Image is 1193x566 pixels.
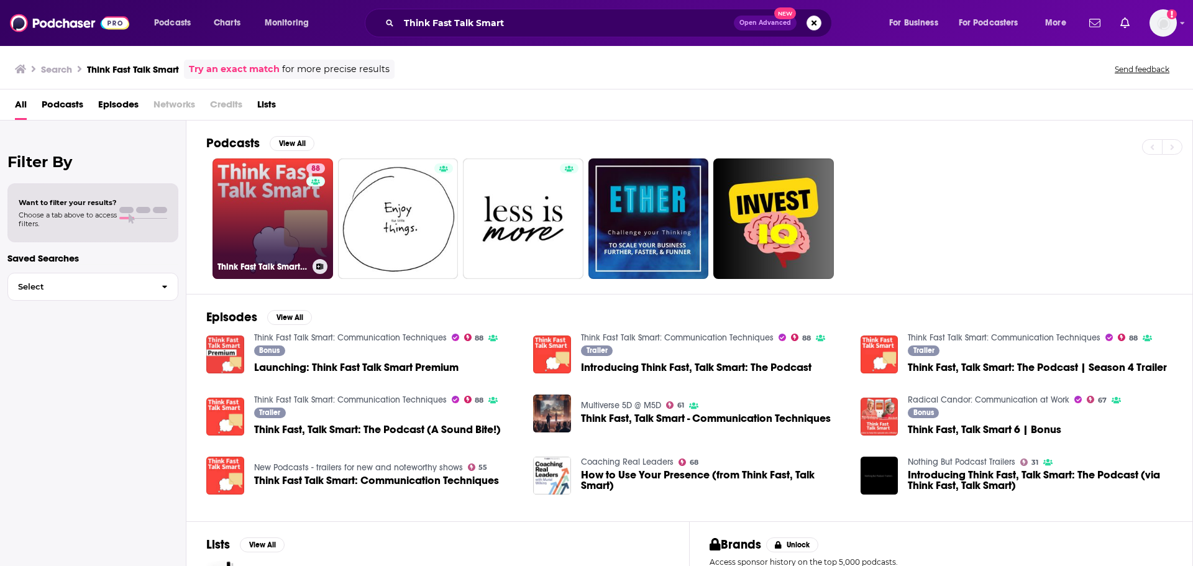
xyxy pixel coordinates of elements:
[581,457,674,467] a: Coaching Real Leaders
[581,332,774,343] a: Think Fast Talk Smart: Communication Techniques
[210,94,242,120] span: Credits
[1150,9,1177,37] span: Logged in as SimonElement
[951,13,1036,33] button: open menu
[19,211,117,228] span: Choose a tab above to access filters.
[1129,335,1138,341] span: 88
[15,94,27,120] a: All
[677,403,684,408] span: 61
[908,395,1069,405] a: Radical Candor: Communication at Work
[861,457,898,495] img: Introducing Think Fast, Talk Smart: The Podcast (via Think Fast, Talk Smart)
[259,347,280,354] span: Bonus
[908,424,1061,435] a: Think Fast, Talk Smart 6 | Bonus
[774,7,797,19] span: New
[475,335,483,341] span: 88
[206,135,314,151] a: PodcastsView All
[206,335,244,373] img: Launching: Think Fast Talk Smart Premium
[1084,12,1105,34] a: Show notifications dropdown
[7,252,178,264] p: Saved Searches
[206,13,248,33] a: Charts
[1115,12,1135,34] a: Show notifications dropdown
[913,409,934,416] span: Bonus
[908,457,1015,467] a: Nothing But Podcast Trailers
[254,462,463,473] a: New Podcasts - trailers for new and noteworthy shows
[7,153,178,171] h2: Filter By
[478,465,487,470] span: 55
[265,14,309,32] span: Monitoring
[214,14,240,32] span: Charts
[587,347,608,354] span: Trailer
[908,362,1167,373] a: Think Fast, Talk Smart: The Podcast | Season 4 Trailer
[10,11,129,35] img: Podchaser - Follow, Share and Rate Podcasts
[377,9,844,37] div: Search podcasts, credits, & more...
[1111,64,1173,75] button: Send feedback
[666,401,684,409] a: 61
[254,475,499,486] a: Think Fast Talk Smart: Communication Techniques
[464,396,484,403] a: 88
[217,262,308,272] h3: Think Fast Talk Smart: Communication Techniques
[206,537,230,552] h2: Lists
[908,470,1172,491] span: Introducing Think Fast, Talk Smart: The Podcast (via Think Fast, Talk Smart)
[581,362,811,373] a: Introducing Think Fast, Talk Smart: The Podcast
[254,362,459,373] a: Launching: Think Fast Talk Smart Premium
[1036,13,1082,33] button: open menu
[581,400,661,411] a: Multiverse 5D @ M5D
[206,135,260,151] h2: Podcasts
[154,14,191,32] span: Podcasts
[581,413,831,424] a: Think Fast, Talk Smart - Communication Techniques
[19,198,117,207] span: Want to filter your results?
[270,136,314,151] button: View All
[468,463,488,471] a: 55
[908,332,1100,343] a: Think Fast Talk Smart: Communication Techniques
[213,158,333,279] a: 88Think Fast Talk Smart: Communication Techniques
[206,309,257,325] h2: Episodes
[399,13,734,33] input: Search podcasts, credits, & more...
[256,13,325,33] button: open menu
[734,16,797,30] button: Open AdvancedNew
[959,14,1018,32] span: For Podcasters
[861,398,898,436] img: Think Fast, Talk Smart 6 | Bonus
[98,94,139,120] a: Episodes
[206,398,244,436] img: Think Fast, Talk Smart: The Podcast (A Sound Bite!)
[259,409,280,416] span: Trailer
[42,94,83,120] a: Podcasts
[8,283,152,291] span: Select
[802,335,811,341] span: 88
[1087,396,1107,403] a: 67
[206,537,285,552] a: ListsView All
[889,14,938,32] span: For Business
[1031,460,1038,465] span: 31
[7,273,178,301] button: Select
[282,62,390,76] span: for more precise results
[306,163,325,173] a: 88
[257,94,276,120] a: Lists
[766,537,819,552] button: Unlock
[240,537,285,552] button: View All
[153,94,195,120] span: Networks
[533,395,571,432] img: Think Fast, Talk Smart - Communication Techniques
[861,335,898,373] a: Think Fast, Talk Smart: The Podcast | Season 4 Trailer
[710,537,761,552] h2: Brands
[464,334,484,341] a: 88
[206,457,244,495] a: Think Fast Talk Smart: Communication Techniques
[1150,9,1177,37] button: Show profile menu
[206,309,312,325] a: EpisodesView All
[533,457,571,495] img: How to Use Your Presence (from Think Fast, Talk Smart)
[533,335,571,373] img: Introducing Think Fast, Talk Smart: The Podcast
[1167,9,1177,19] svg: Add a profile image
[254,424,501,435] a: Think Fast, Talk Smart: The Podcast (A Sound Bite!)
[267,310,312,325] button: View All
